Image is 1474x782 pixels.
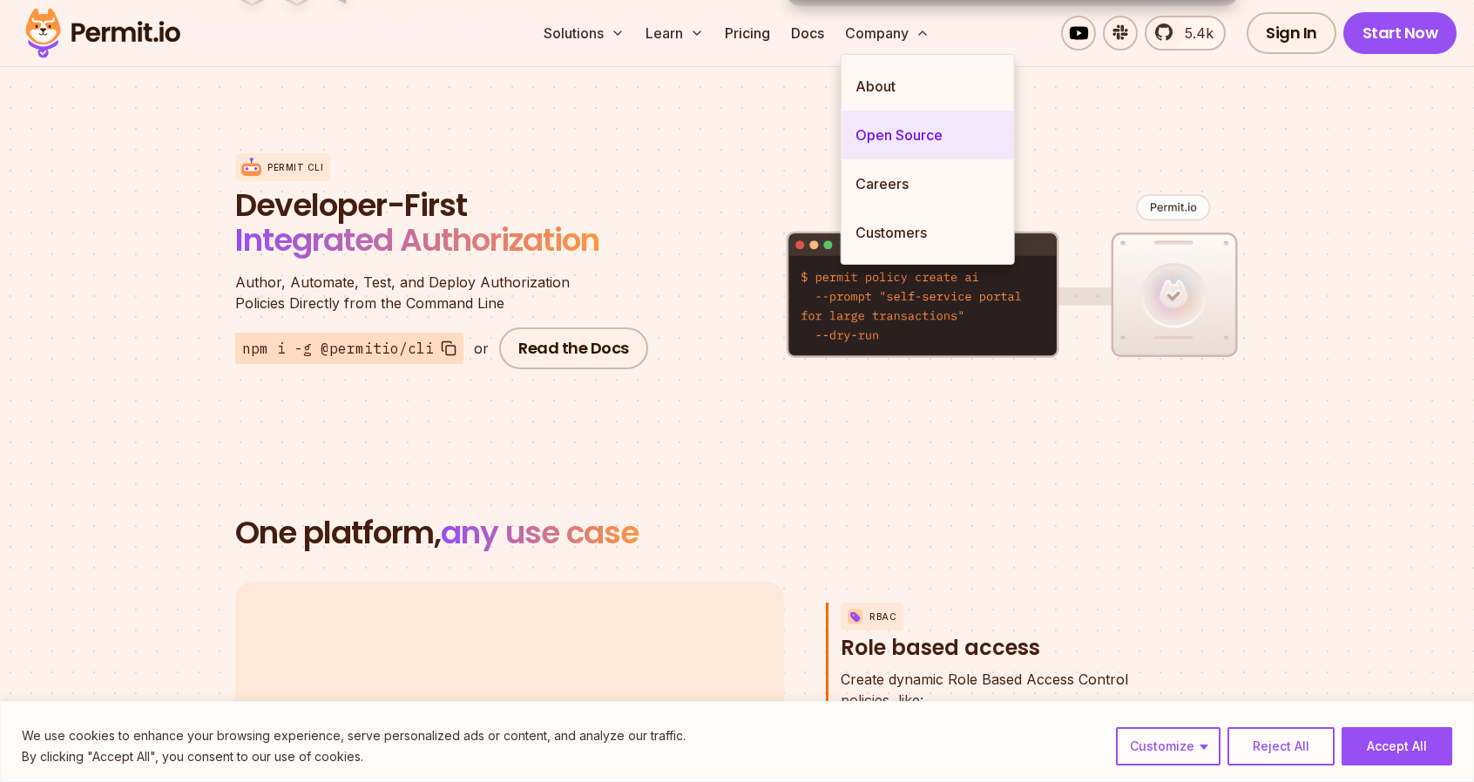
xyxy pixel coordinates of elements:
[1116,727,1220,765] button: Customize
[1343,12,1457,54] a: Start Now
[842,111,1014,159] a: Open Source
[235,218,599,262] span: Integrated Authorization
[235,333,463,364] button: npm i -g @permitio/cli
[1247,12,1336,54] a: Sign In
[1174,23,1214,44] span: 5.4k
[17,3,188,63] img: Permit logo
[474,338,489,359] div: or
[235,272,653,313] p: Policies Directly from the Command Line
[1342,727,1452,765] button: Accept All
[784,16,831,51] a: Docs
[235,516,1239,550] h2: One platform,
[267,161,323,174] p: Permit CLI
[841,669,1166,770] div: RBACRole based access
[499,327,648,369] a: Read the Docs
[718,16,777,51] a: Pricing
[639,16,711,51] button: Learn
[1227,727,1335,765] button: Reject All
[842,62,1014,111] a: About
[441,510,639,555] span: any use case
[838,16,936,51] button: Company
[537,16,632,51] button: Solutions
[242,338,434,359] span: npm i -g @permitio/cli
[841,669,1128,711] p: policies, like:
[842,208,1014,257] a: Customers
[22,746,686,767] p: By clicking "Accept All", you consent to our use of cookies.
[235,272,653,293] span: Author, Automate, Test, and Deploy Authorization
[1145,16,1226,51] a: 5.4k
[842,159,1014,208] a: Careers
[841,669,1128,690] span: Create dynamic Role Based Access Control
[22,725,686,746] p: We use cookies to enhance your browsing experience, serve personalized ads or content, and analyz...
[235,188,653,223] span: Developer-First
